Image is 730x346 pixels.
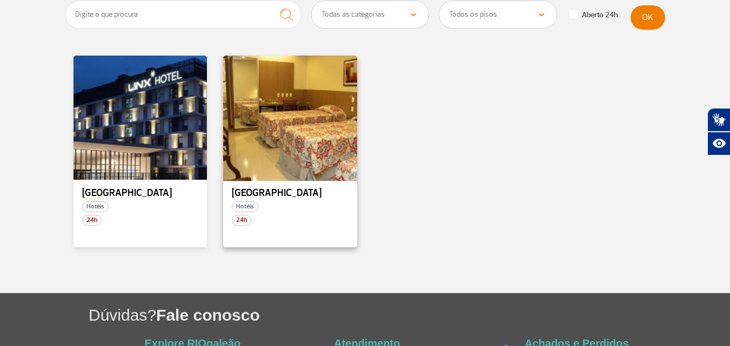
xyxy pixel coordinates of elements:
[232,188,349,199] p: [GEOGRAPHIC_DATA]
[707,108,730,132] button: Abrir tradutor de língua de sinais.
[82,201,109,212] span: Hotéis
[707,108,730,155] div: Plugin de acessibilidade da Hand Talk.
[232,201,258,212] span: Hotéis
[156,306,260,324] span: Fale conosco
[82,215,102,226] span: 24h
[232,215,251,226] span: 24h
[707,132,730,155] button: Abrir recursos assistivos.
[89,304,730,326] h1: Dúvidas?
[631,5,665,30] button: OK
[65,1,302,29] input: Digite o que procura
[82,188,199,199] p: [GEOGRAPHIC_DATA]
[570,10,618,20] label: Aberto 24h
